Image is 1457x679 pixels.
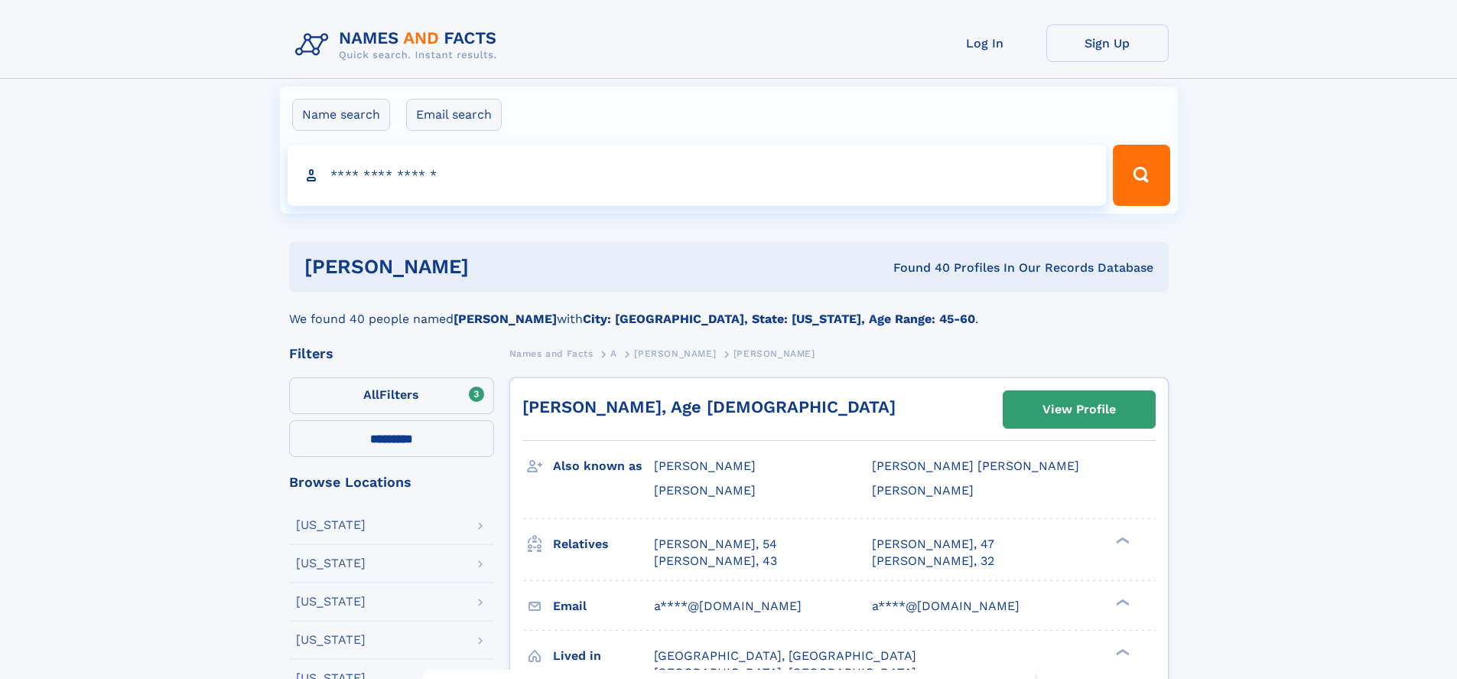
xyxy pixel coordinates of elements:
[553,453,654,479] h3: Also known as
[733,348,815,359] span: [PERSON_NAME]
[289,292,1169,328] div: We found 40 people named with .
[681,260,1153,276] div: Found 40 Profiles In Our Records Database
[1046,24,1169,62] a: Sign Up
[1112,535,1130,545] div: ❯
[553,531,654,557] h3: Relatives
[654,553,777,570] a: [PERSON_NAME], 43
[1112,647,1130,657] div: ❯
[654,648,916,663] span: [GEOGRAPHIC_DATA], [GEOGRAPHIC_DATA]
[1042,392,1116,427] div: View Profile
[304,257,681,276] h1: [PERSON_NAME]
[289,475,494,489] div: Browse Locations
[406,99,502,131] label: Email search
[610,348,617,359] span: A
[654,459,756,473] span: [PERSON_NAME]
[872,459,1079,473] span: [PERSON_NAME] [PERSON_NAME]
[654,536,777,553] a: [PERSON_NAME], 54
[454,312,557,326] b: [PERSON_NAME]
[289,347,494,361] div: Filters
[1113,145,1169,206] button: Search Button
[872,553,994,570] a: [PERSON_NAME], 32
[522,397,896,416] a: [PERSON_NAME], Age [DEMOGRAPHIC_DATA]
[1003,391,1155,428] a: View Profile
[363,387,379,402] span: All
[509,344,594,363] a: Names and Facts
[583,312,975,326] b: City: [GEOGRAPHIC_DATA], State: [US_STATE], Age Range: 45-60
[553,593,654,619] h3: Email
[289,24,509,66] img: Logo Names and Facts
[292,99,390,131] label: Name search
[1112,597,1130,607] div: ❯
[634,348,716,359] span: [PERSON_NAME]
[610,344,617,363] a: A
[296,557,366,570] div: [US_STATE]
[296,519,366,531] div: [US_STATE]
[553,643,654,669] h3: Lived in
[924,24,1046,62] a: Log In
[288,145,1107,206] input: search input
[872,536,994,553] a: [PERSON_NAME], 47
[634,344,716,363] a: [PERSON_NAME]
[872,483,974,498] span: [PERSON_NAME]
[289,377,494,414] label: Filters
[654,483,756,498] span: [PERSON_NAME]
[296,634,366,646] div: [US_STATE]
[296,596,366,608] div: [US_STATE]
